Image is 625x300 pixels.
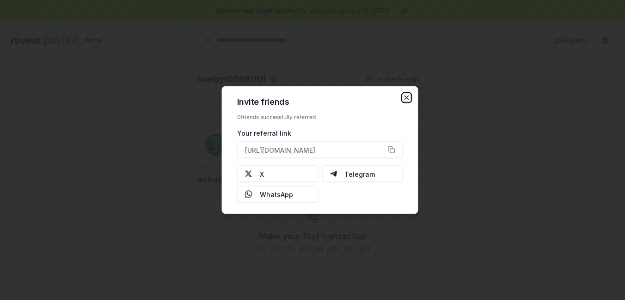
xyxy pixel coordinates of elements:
img: Telegram [330,170,337,178]
button: WhatsApp [237,186,319,203]
span: [URL][DOMAIN_NAME] [245,145,315,155]
img: Whatsapp [245,191,252,198]
div: 0 friends successfully referred [237,114,403,121]
button: Telegram [322,166,403,182]
button: X [237,166,319,182]
button: [URL][DOMAIN_NAME] [237,142,403,158]
div: Your referral link [237,128,403,138]
h2: Invite friends [237,98,403,106]
img: X [245,170,252,178]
